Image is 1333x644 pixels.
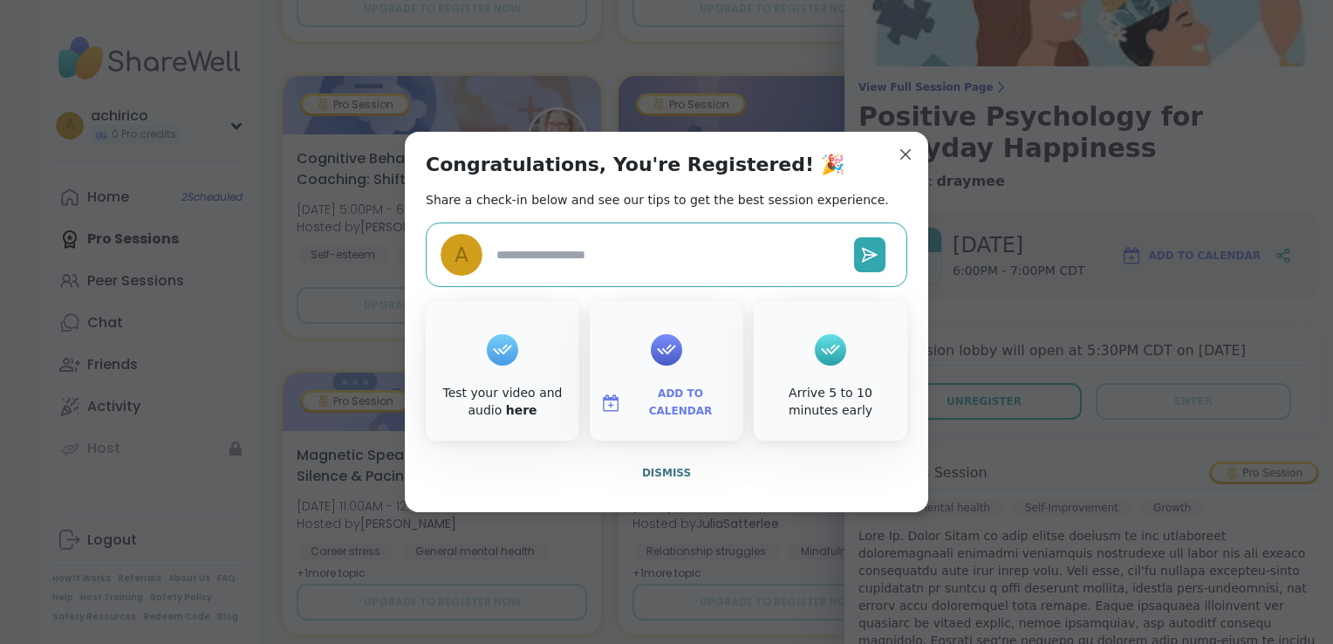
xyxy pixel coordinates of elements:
[628,386,733,420] span: Add to Calendar
[506,403,537,417] a: here
[455,240,468,271] span: a
[426,153,844,177] h1: Congratulations, You're Registered! 🎉
[593,385,740,421] button: Add to Calendar
[600,393,621,414] img: ShareWell Logomark
[757,385,904,419] div: Arrive 5 to 10 minutes early
[429,385,576,419] div: Test your video and audio
[642,467,691,479] span: Dismiss
[426,191,889,209] h2: Share a check-in below and see our tips to get the best session experience.
[426,455,907,491] button: Dismiss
